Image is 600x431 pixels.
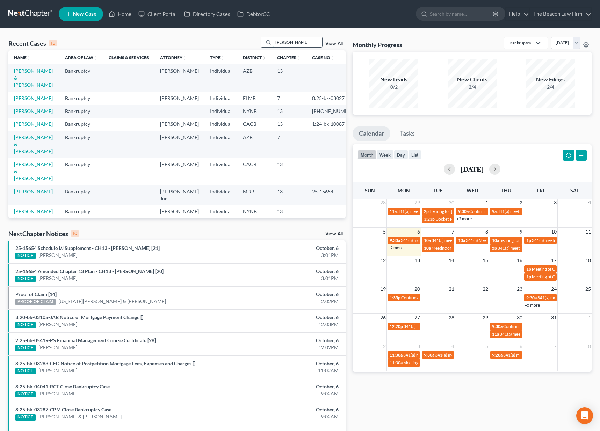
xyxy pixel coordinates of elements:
span: 6 [417,228,421,236]
span: 27 [414,314,421,322]
span: 341(a) meeting for [PERSON_NAME] [403,352,471,358]
span: 16 [516,256,523,265]
a: 8:25-bk-03283-CED Notice of Postpetition Mortgage Fees, Expenses and Charges [] [15,360,195,366]
a: [PERSON_NAME] & [PERSON_NAME] [38,413,122,420]
td: [PERSON_NAME] [154,205,204,232]
span: 2p [424,209,429,214]
div: 0/2 [369,84,418,91]
span: 20 [414,285,421,293]
span: 9:30a [492,324,503,329]
td: [PERSON_NAME] [154,92,204,105]
span: 341(a) meeting for [PERSON_NAME] [497,209,565,214]
span: 23 [516,285,523,293]
span: 10a [458,238,465,243]
span: 19 [379,285,386,293]
a: [PERSON_NAME] [38,390,77,397]
td: [PERSON_NAME] [154,118,204,131]
a: [PERSON_NAME] [38,252,77,259]
td: Bankruptcy [59,158,103,185]
span: New Case [73,12,96,17]
td: 13 [272,158,306,185]
div: 11:02AM [236,367,339,374]
a: [PERSON_NAME] [38,367,77,374]
span: 31 [550,314,557,322]
td: 1:24-bk-10087-VK [306,118,361,131]
span: 3 [553,199,557,207]
td: Bankruptcy [59,185,103,205]
a: Typeunfold_more [210,55,225,60]
button: list [408,150,421,159]
td: AZB [237,64,272,91]
a: Client Portal [135,8,180,20]
td: CACB [237,158,272,185]
span: 11 [585,228,592,236]
div: New Leads [369,76,418,84]
div: NOTICE [15,391,36,397]
span: Wed [467,187,478,193]
a: [PERSON_NAME] [38,344,77,351]
td: [PERSON_NAME] [154,158,204,185]
span: 4 [587,199,592,207]
span: 11:30a [390,352,403,358]
div: 3:01PM [236,252,339,259]
div: NOTICE [15,322,36,328]
span: Sun [365,187,375,193]
button: month [357,150,376,159]
td: 25-15654 [306,185,361,205]
span: 3 [417,342,421,351]
td: 13 [272,64,306,91]
span: Docket Text: for [PERSON_NAME] and [PERSON_NAME] [435,216,539,222]
a: +5 more [525,302,540,308]
a: [PERSON_NAME] [38,275,77,282]
a: Proof of Claim [14] [15,291,57,297]
td: NYNB [237,105,272,117]
div: Bankruptcy [509,40,531,46]
td: Individual [204,185,237,205]
span: 29 [414,199,421,207]
span: 4 [451,342,455,351]
span: 10 [550,228,557,236]
a: 8:25-bk-03287-CPM Close Bankruptcy Case [15,407,111,412]
span: 8 [587,342,592,351]
td: [PERSON_NAME] [154,131,204,158]
span: 29 [482,314,489,322]
span: 30 [448,199,455,207]
div: October, 6 [236,360,339,367]
span: 1:35p [390,295,400,300]
td: Individual [204,64,237,91]
span: 7 [451,228,455,236]
a: View All [325,41,343,46]
h2: [DATE] [461,165,484,173]
div: 2/4 [526,84,575,91]
span: 26 [379,314,386,322]
div: 12:02PM [236,344,339,351]
div: 9:02AM [236,390,339,397]
a: [PERSON_NAME] [14,121,53,127]
div: Open Intercom Messenger [576,407,593,424]
div: NOTICE [15,253,36,259]
a: 8:25-bk-04041-RCT Close Bankruptcy Case [15,383,110,389]
td: Bankruptcy [59,64,103,91]
a: Calendar [353,126,390,141]
a: Directory Cases [180,8,234,20]
span: 2 [382,342,386,351]
div: 3:01PM [236,275,339,282]
span: 9 [519,228,523,236]
a: Attorneyunfold_more [160,55,187,60]
span: 5p [492,245,497,251]
span: 9:30a [424,352,434,358]
span: 30 [516,314,523,322]
span: Thu [501,187,511,193]
div: October, 6 [236,291,339,298]
td: MDB [237,185,272,205]
td: Individual [204,118,237,131]
a: [PERSON_NAME] & [PERSON_NAME] [14,161,53,181]
td: 13 [272,205,306,232]
div: PROOF OF CLAIM [15,299,56,305]
span: 12 [379,256,386,265]
input: Search by name... [430,7,494,20]
a: [PERSON_NAME] [14,188,53,194]
td: 8:25-bk-03027 [306,92,361,105]
div: NextChapter Notices [8,229,79,238]
a: [PERSON_NAME] [38,321,77,328]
